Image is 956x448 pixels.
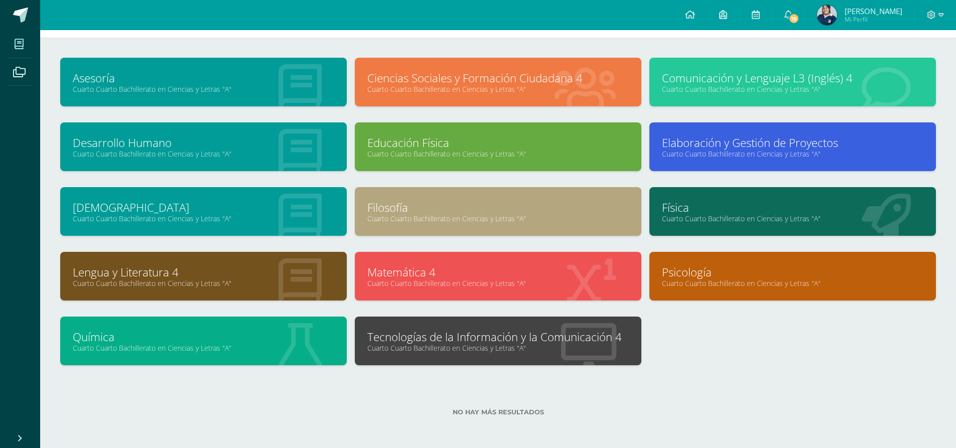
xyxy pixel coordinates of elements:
[662,264,923,280] a: Psicología
[73,149,334,159] a: Cuarto Cuarto Bachillerato en Ciencias y Letras "A"
[367,278,629,288] a: Cuarto Cuarto Bachillerato en Ciencias y Letras "A"
[817,5,837,25] img: 66f96a3757af2e0c333a3719477566f0.png
[60,408,936,416] label: No hay más resultados
[73,84,334,94] a: Cuarto Cuarto Bachillerato en Ciencias y Letras "A"
[73,214,334,223] a: Cuarto Cuarto Bachillerato en Ciencias y Letras "A"
[367,264,629,280] a: Matemática 4
[73,264,334,280] a: Lengua y Literatura 4
[662,84,923,94] a: Cuarto Cuarto Bachillerato en Ciencias y Letras "A"
[845,6,902,16] span: [PERSON_NAME]
[367,329,629,345] a: Tecnologías de la Información y la Comunicación 4
[73,329,334,345] a: Química
[367,135,629,151] a: Educación Física
[662,214,923,223] a: Cuarto Cuarto Bachillerato en Ciencias y Letras "A"
[845,15,902,24] span: Mi Perfil
[73,343,334,353] a: Cuarto Cuarto Bachillerato en Ciencias y Letras "A"
[788,13,799,24] span: 16
[367,149,629,159] a: Cuarto Cuarto Bachillerato en Ciencias y Letras "A"
[662,135,923,151] a: Elaboración y Gestión de Proyectos
[367,214,629,223] a: Cuarto Cuarto Bachillerato en Ciencias y Letras "A"
[367,200,629,215] a: Filosofía
[73,200,334,215] a: [DEMOGRAPHIC_DATA]
[662,70,923,86] a: Comunicación y Lenguaje L3 (Inglés) 4
[662,278,923,288] a: Cuarto Cuarto Bachillerato en Ciencias y Letras "A"
[73,278,334,288] a: Cuarto Cuarto Bachillerato en Ciencias y Letras "A"
[367,84,629,94] a: Cuarto Cuarto Bachillerato en Ciencias y Letras "A"
[367,70,629,86] a: Ciencias Sociales y Formación Ciudadana 4
[73,70,334,86] a: Asesoría
[73,135,334,151] a: Desarrollo Humano
[367,343,629,353] a: Cuarto Cuarto Bachillerato en Ciencias y Letras "A"
[662,149,923,159] a: Cuarto Cuarto Bachillerato en Ciencias y Letras "A"
[662,200,923,215] a: Física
